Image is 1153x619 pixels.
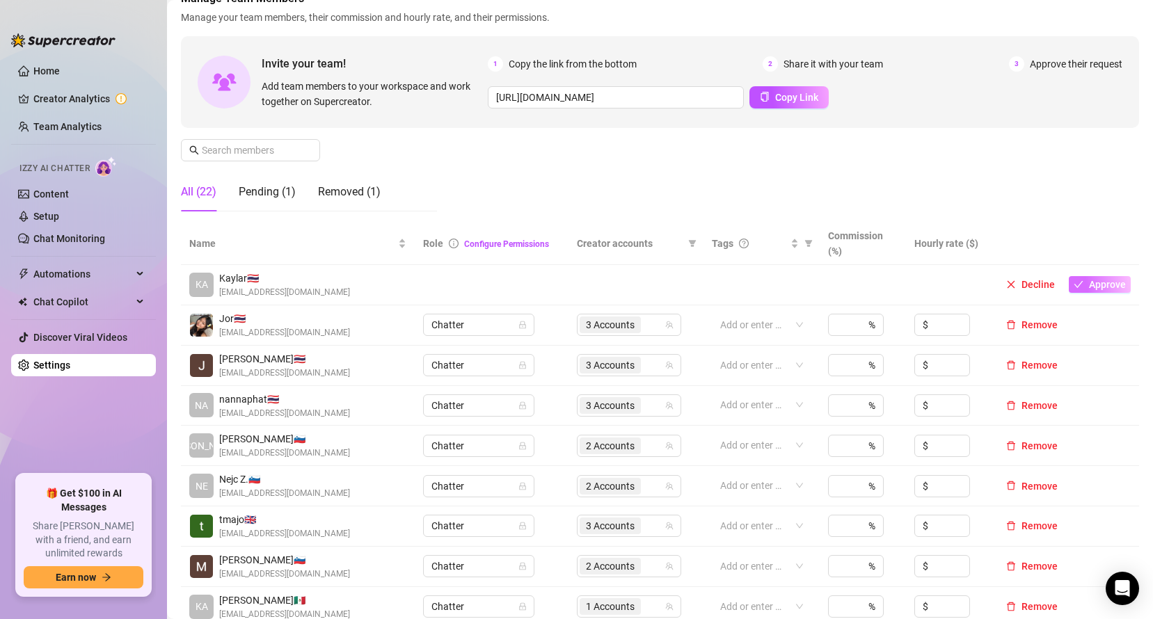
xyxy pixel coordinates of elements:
[1006,561,1016,571] span: delete
[219,326,350,339] span: [EMAIL_ADDRESS][DOMAIN_NAME]
[33,188,69,200] a: Content
[1021,360,1058,371] span: Remove
[665,522,674,530] span: team
[802,233,816,254] span: filter
[665,562,674,570] span: team
[181,10,1139,25] span: Manage your team members, their commission and hourly rate, and their permissions.
[33,88,145,110] a: Creator Analytics exclamation-circle
[219,447,350,460] span: [EMAIL_ADDRESS][DOMAIN_NAME]
[577,236,682,251] span: Creator accounts
[1074,280,1083,289] span: check
[518,562,527,570] span: lock
[219,286,350,299] span: [EMAIL_ADDRESS][DOMAIN_NAME]
[1021,279,1055,290] span: Decline
[820,223,906,265] th: Commission (%)
[95,156,117,177] img: AI Chatter
[1021,400,1058,411] span: Remove
[262,55,488,72] span: Invite your team!
[164,438,239,453] span: [PERSON_NAME]
[219,487,350,500] span: [EMAIL_ADDRESS][DOMAIN_NAME]
[18,297,27,307] img: Chat Copilot
[580,558,641,574] span: 2 Accounts
[33,263,132,285] span: Automations
[775,92,818,103] span: Copy Link
[1001,517,1063,534] button: Remove
[586,357,635,373] span: 3 Accounts
[190,314,213,337] img: Jor
[580,478,641,495] span: 2 Accounts
[580,397,641,414] span: 3 Accounts
[784,56,883,72] span: Share it with your team
[431,395,526,416] span: Chatter
[1106,572,1139,605] div: Open Intercom Messenger
[586,558,635,574] span: 2 Accounts
[586,398,635,413] span: 3 Accounts
[1006,441,1016,451] span: delete
[1021,601,1058,612] span: Remove
[1006,320,1016,330] span: delete
[1006,401,1016,410] span: delete
[1089,279,1126,290] span: Approve
[518,602,527,611] span: lock
[685,233,699,254] span: filter
[1021,481,1058,492] span: Remove
[219,593,350,608] span: [PERSON_NAME] 🇲🇽
[906,223,992,265] th: Hourly rate ($)
[18,268,29,280] span: thunderbolt
[239,184,296,200] div: Pending (1)
[202,143,301,158] input: Search members
[219,392,350,407] span: nannaphat 🇹🇭
[1001,437,1063,454] button: Remove
[739,239,749,248] span: question-circle
[1001,316,1063,333] button: Remove
[24,487,143,514] span: 🎁 Get $100 in AI Messages
[33,291,132,313] span: Chat Copilot
[1021,520,1058,531] span: Remove
[189,145,199,155] span: search
[1009,56,1024,72] span: 3
[488,56,503,72] span: 1
[19,162,90,175] span: Izzy AI Chatter
[219,407,350,420] span: [EMAIL_ADDRESS][DOMAIN_NAME]
[749,86,829,108] button: Copy Link
[1001,357,1063,373] button: Remove
[1006,481,1016,490] span: delete
[665,321,674,329] span: team
[431,314,526,335] span: Chatter
[688,239,697,248] span: filter
[56,572,96,583] span: Earn now
[449,239,459,248] span: info-circle
[181,223,415,265] th: Name
[1001,598,1063,615] button: Remove
[580,357,641,373] span: 3 Accounts
[219,271,350,286] span: Kaylar 🇹🇭
[262,79,482,109] span: Add team members to your workspace and work together on Supercreator.
[580,598,641,615] span: 1 Accounts
[431,476,526,497] span: Chatter
[219,527,350,540] span: [EMAIL_ADDRESS][DOMAIN_NAME]
[712,236,733,251] span: Tags
[1021,440,1058,451] span: Remove
[518,482,527,490] span: lock
[431,435,526,456] span: Chatter
[196,479,208,494] span: NE
[580,316,641,333] span: 3 Accounts
[33,121,102,132] a: Team Analytics
[219,311,350,326] span: Jor 🇹🇭
[431,515,526,536] span: Chatter
[518,361,527,369] span: lock
[219,552,350,568] span: [PERSON_NAME] 🇸🇮
[518,522,527,530] span: lock
[24,520,143,561] span: Share [PERSON_NAME] with a friend, and earn unlimited rewards
[665,361,674,369] span: team
[665,442,674,450] span: team
[586,518,635,533] span: 3 Accounts
[518,401,527,410] span: lock
[189,236,395,251] span: Name
[219,472,350,487] span: Nejc Z. 🇸🇮
[1006,521,1016,531] span: delete
[219,351,350,367] span: [PERSON_NAME] 🇹🇭
[586,438,635,453] span: 2 Accounts
[763,56,778,72] span: 2
[1021,561,1058,572] span: Remove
